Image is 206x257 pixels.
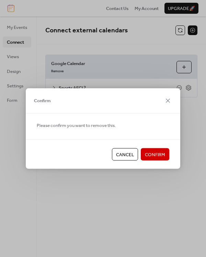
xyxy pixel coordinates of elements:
button: Cancel [112,148,138,161]
span: Please confirm you want to remove this. [37,122,116,129]
span: Cancel [116,151,134,158]
span: Confirm [145,151,165,158]
span: Confirm [34,97,51,104]
button: Confirm [141,148,169,161]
